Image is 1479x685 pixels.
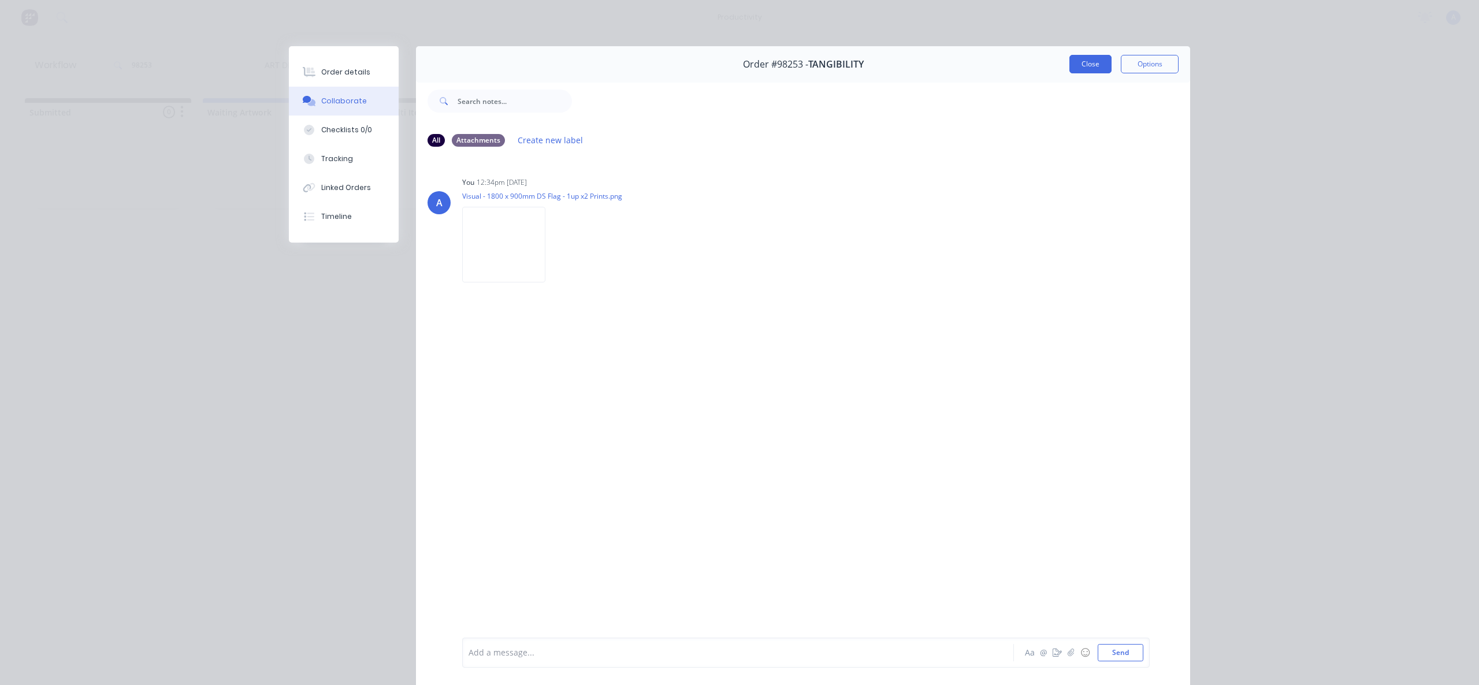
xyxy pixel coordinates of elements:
[289,202,399,231] button: Timeline
[428,134,445,147] div: All
[512,132,589,148] button: Create new label
[436,196,443,210] div: A
[452,134,505,147] div: Attachments
[321,183,371,193] div: Linked Orders
[462,177,474,188] div: You
[289,58,399,87] button: Order details
[1098,644,1143,661] button: Send
[321,154,353,164] div: Tracking
[808,59,864,70] span: TANGIBILITY
[289,144,399,173] button: Tracking
[289,87,399,116] button: Collaborate
[289,173,399,202] button: Linked Orders
[1078,646,1092,660] button: ☺
[321,96,367,106] div: Collaborate
[1069,55,1112,73] button: Close
[321,67,370,77] div: Order details
[1023,646,1036,660] button: Aa
[321,211,352,222] div: Timeline
[462,191,622,201] p: Visual - 1800 x 900mm DS Flag - 1up x2 Prints.png
[321,125,372,135] div: Checklists 0/0
[458,90,572,113] input: Search notes...
[1036,646,1050,660] button: @
[743,59,808,70] span: Order #98253 -
[477,177,527,188] div: 12:34pm [DATE]
[1121,55,1179,73] button: Options
[289,116,399,144] button: Checklists 0/0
